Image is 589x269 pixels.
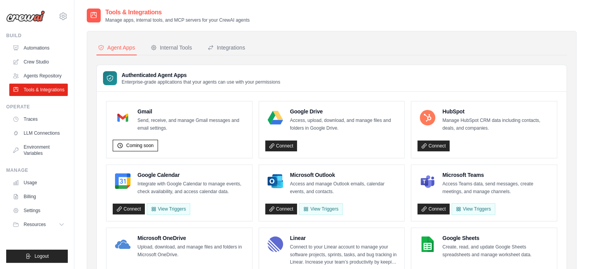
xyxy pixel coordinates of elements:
h4: Linear [290,234,398,242]
div: Internal Tools [151,44,192,51]
img: Google Calendar Logo [115,173,131,189]
a: Settings [9,204,68,217]
a: Connect [265,140,297,151]
p: Connect to your Linear account to manage your software projects, sprints, tasks, and bug tracking... [290,243,398,266]
a: Usage [9,176,68,189]
a: Connect [113,204,145,214]
p: Manage apps, internal tools, and MCP servers for your CrewAI agents [105,17,250,23]
button: Internal Tools [149,41,194,55]
button: Logout [6,250,68,263]
img: Google Sheets Logo [420,236,435,252]
p: Access and manage Outlook emails, calendar events, and contacts. [290,180,398,195]
h4: Gmail [137,108,246,115]
img: Linear Logo [268,236,283,252]
h3: Authenticated Agent Apps [122,71,280,79]
a: Automations [9,42,68,54]
span: Resources [24,221,46,228]
a: Connect [417,140,450,151]
p: Upload, download, and manage files and folders in Microsoft OneDrive. [137,243,246,259]
img: Microsoft Teams Logo [420,173,435,189]
h4: HubSpot [442,108,551,115]
a: Connect [417,204,450,214]
p: Integrate with Google Calendar to manage events, check availability, and access calendar data. [137,180,246,195]
p: Access Teams data, send messages, create meetings, and manage channels. [442,180,551,195]
h2: Tools & Integrations [105,8,250,17]
span: Coming soon [126,142,154,149]
: View Triggers [299,203,342,215]
h4: Microsoft Outlook [290,171,398,179]
a: Agents Repository [9,70,68,82]
p: Access, upload, download, and manage files and folders in Google Drive. [290,117,398,132]
a: LLM Connections [9,127,68,139]
div: Build [6,33,68,39]
h4: Google Drive [290,108,398,115]
div: Integrations [208,44,245,51]
h4: Microsoft OneDrive [137,234,246,242]
button: Integrations [206,41,247,55]
p: Send, receive, and manage Gmail messages and email settings. [137,117,246,132]
img: Google Drive Logo [268,110,283,125]
img: Logo [6,10,45,22]
img: HubSpot Logo [420,110,435,125]
a: Tools & Integrations [9,84,68,96]
a: Environment Variables [9,141,68,159]
p: Enterprise-grade applications that your agents can use with your permissions [122,79,280,85]
button: Agent Apps [96,41,137,55]
button: Resources [9,218,68,231]
p: Create, read, and update Google Sheets spreadsheets and manage worksheet data. [442,243,551,259]
img: Gmail Logo [115,110,131,125]
a: Connect [265,204,297,214]
h4: Microsoft Teams [442,171,551,179]
button: View Triggers [147,203,190,215]
a: Crew Studio [9,56,68,68]
a: Traces [9,113,68,125]
div: Manage [6,167,68,173]
h4: Google Calendar [137,171,246,179]
div: Operate [6,104,68,110]
div: Agent Apps [98,44,135,51]
p: Manage HubSpot CRM data including contacts, deals, and companies. [442,117,551,132]
h4: Google Sheets [442,234,551,242]
: View Triggers [452,203,495,215]
img: Microsoft Outlook Logo [268,173,283,189]
a: Billing [9,190,68,203]
span: Logout [34,253,49,259]
img: Microsoft OneDrive Logo [115,236,131,252]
